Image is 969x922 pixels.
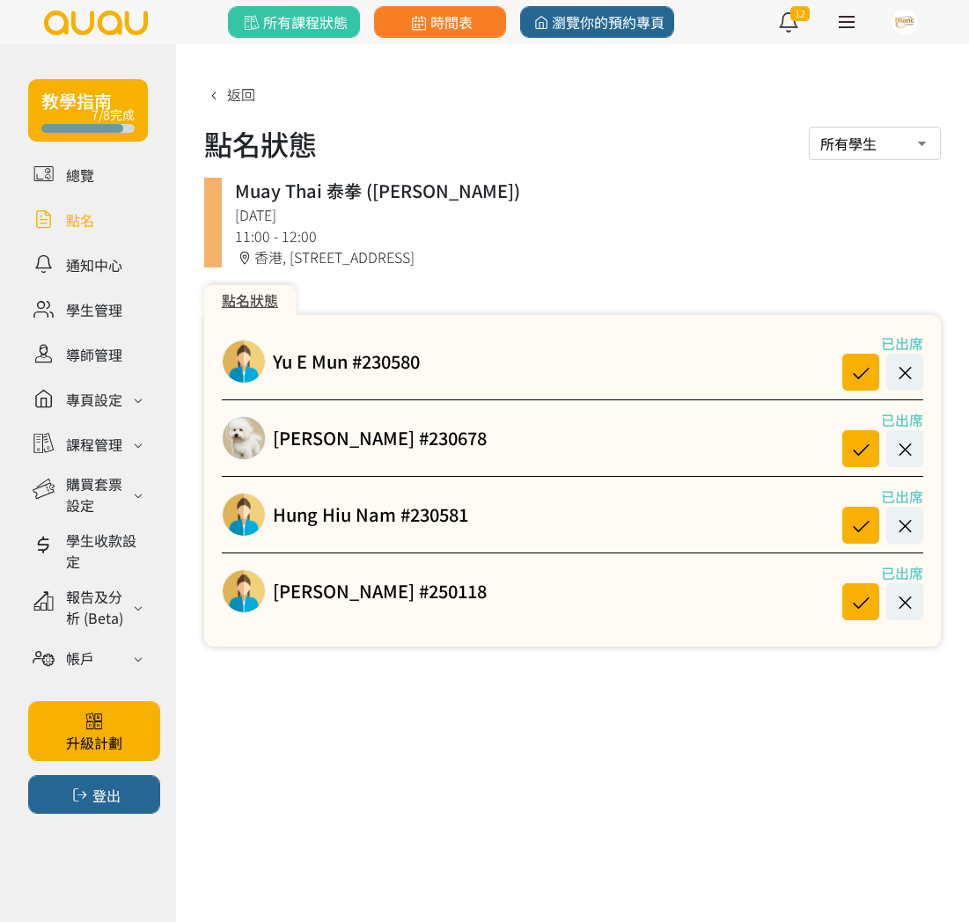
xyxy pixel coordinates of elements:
div: 課程管理 [66,434,122,455]
div: 點名狀態 [204,285,296,315]
span: 時間表 [407,11,472,33]
img: logo.svg [42,11,150,35]
a: Yu E Mun #230580 [273,348,420,375]
a: 瀏覽你的預約專頁 [520,6,674,38]
a: 所有課程狀態 [228,6,360,38]
div: 已出席 [826,409,923,430]
a: [PERSON_NAME] #250118 [273,578,487,604]
div: 報告及分析 (Beta) [66,586,128,628]
a: 升級計劃 [28,701,160,761]
span: 返回 [227,84,255,105]
h1: 點名狀態 [204,122,317,165]
div: 11:00 - 12:00 [235,225,928,246]
div: 已出席 [826,486,923,507]
div: 帳戶 [66,648,94,669]
div: 已出席 [826,333,923,354]
div: 專頁設定 [66,389,122,410]
a: 時間表 [374,6,506,38]
div: 購買套票設定 [66,473,128,516]
span: 12 [790,6,810,21]
a: [PERSON_NAME] #230678 [273,425,487,451]
div: 香港, [STREET_ADDRESS] [235,246,928,267]
div: [DATE] [235,204,928,225]
a: Hung Hiu Nam #230581 [273,501,468,528]
span: 所有課程狀態 [240,11,347,33]
div: 已出席 [826,562,923,583]
button: 登出 [28,775,160,814]
div: Muay Thai 泰拳 ([PERSON_NAME]) [235,178,928,204]
a: 返回 [204,84,255,105]
span: 瀏覽你的預約專頁 [530,11,664,33]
